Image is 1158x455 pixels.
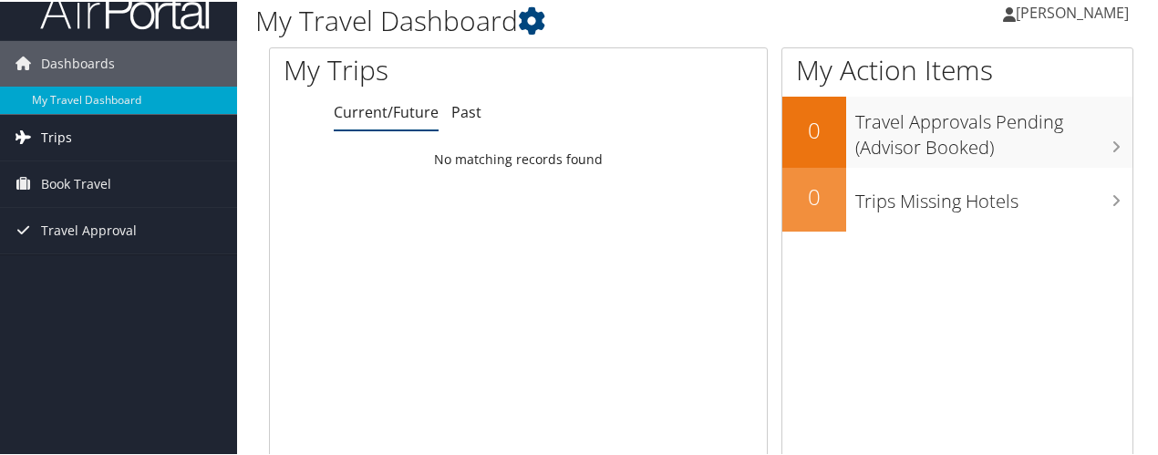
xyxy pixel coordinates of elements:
a: Past [451,100,481,120]
span: Book Travel [41,160,111,205]
h2: 0 [782,180,846,211]
span: Travel Approval [41,206,137,252]
span: Trips [41,113,72,159]
span: Dashboards [41,39,115,85]
h1: My Trips [284,49,546,88]
h3: Travel Approvals Pending (Advisor Booked) [855,98,1132,159]
a: 0Travel Approvals Pending (Advisor Booked) [782,95,1132,165]
a: Current/Future [334,100,439,120]
a: 0Trips Missing Hotels [782,166,1132,230]
h3: Trips Missing Hotels [855,178,1132,212]
h2: 0 [782,113,846,144]
td: No matching records found [270,141,767,174]
span: [PERSON_NAME] [1016,1,1129,21]
h1: My Action Items [782,49,1132,88]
